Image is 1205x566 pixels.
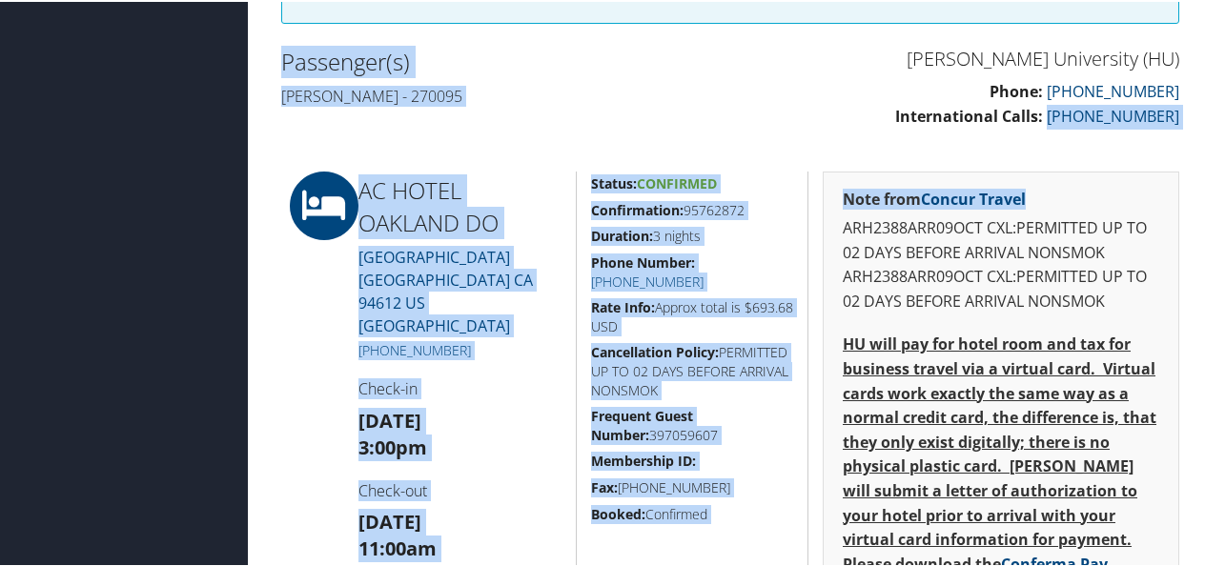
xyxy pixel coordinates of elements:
a: [PHONE_NUMBER] [591,271,704,289]
strong: Cancellation Policy: [591,341,719,359]
a: Concur Travel [921,187,1026,208]
h4: Check-in [358,376,562,397]
strong: 3:00pm [358,433,427,458]
strong: [DATE] [358,406,421,432]
strong: Phone Number: [591,252,695,270]
p: ARH2388ARR09OCT CXL:PERMITTED UP TO 02 DAYS BEFORE ARRIVAL NONSMOK ARH2388ARR09OCT CXL:PERMITTED ... [843,214,1159,312]
a: [GEOGRAPHIC_DATA][GEOGRAPHIC_DATA] CA 94612 US [GEOGRAPHIC_DATA] [358,245,533,334]
strong: Booked: [591,503,645,521]
a: [PHONE_NUMBER] [1047,104,1179,125]
strong: International Calls: [895,104,1043,125]
strong: [DATE] [358,507,421,533]
strong: Status: [591,172,637,191]
a: [PHONE_NUMBER] [358,339,471,357]
strong: Rate Info: [591,296,655,314]
h4: Check-out [358,478,562,499]
strong: Note from [843,187,1026,208]
h5: Approx total is $693.68 USD [591,296,793,334]
strong: Confirmation: [591,199,684,217]
strong: Membership ID: [591,450,696,468]
a: [PHONE_NUMBER] [1047,79,1179,100]
strong: Fax: [591,476,618,495]
h4: [PERSON_NAME] - 270095 [281,84,716,105]
h5: PERMITTED UP TO 02 DAYS BEFORE ARRIVAL NONSMOK [591,341,793,397]
strong: Frequent Guest Number: [591,405,693,442]
strong: Duration: [591,225,653,243]
span: Confirmed [637,172,717,191]
h5: 95762872 [591,199,793,218]
h2: Passenger(s) [281,44,716,76]
h5: 397059607 [591,405,793,442]
h2: AC HOTEL OAKLAND DO [358,172,562,236]
strong: Phone: [990,79,1043,100]
h5: 3 nights [591,225,793,244]
h5: Confirmed [591,503,793,522]
strong: 11:00am [358,534,437,559]
h5: [PHONE_NUMBER] [591,476,793,495]
h3: [PERSON_NAME] University (HU) [745,44,1179,71]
